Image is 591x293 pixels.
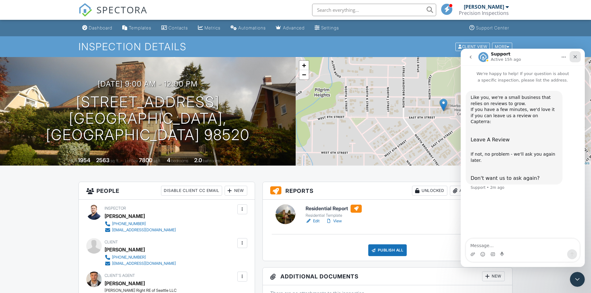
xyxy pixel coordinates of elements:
[110,158,119,163] span: sq. ft.
[455,42,490,51] div: Client View
[570,272,585,287] iframe: Intercom live chat
[79,182,255,200] h3: People
[105,260,176,267] a: [EMAIL_ADDRESS][DOMAIN_NAME]
[203,158,221,163] span: bathrooms
[306,213,362,218] div: Residential Template
[80,22,115,34] a: Dashboard
[153,158,161,163] span: sq.ft.
[467,22,512,34] a: Support Center
[299,70,309,79] a: Zoom out
[306,205,362,213] h6: Residential Report
[312,4,436,16] input: Search everything...
[455,44,491,49] a: Client View
[78,41,513,52] h1: Inspection Details
[321,25,339,30] div: Settings
[204,25,221,30] div: Metrics
[412,186,447,196] div: Unlocked
[89,25,112,30] div: Dashboard
[263,268,513,285] h3: Additional Documents
[112,228,176,233] div: [EMAIL_ADDRESS][DOMAIN_NAME]
[225,186,247,196] div: New
[299,61,309,70] a: Zoom in
[476,25,509,30] div: Support Center
[139,157,152,163] div: 7800
[112,261,176,266] div: [EMAIL_ADDRESS][DOMAIN_NAME]
[263,182,513,200] h3: Reports
[461,49,585,267] iframe: Intercom live chat
[459,10,509,16] div: Precision Inspections
[194,157,202,163] div: 2.0
[238,25,266,30] div: Automations
[302,71,306,78] span: −
[78,3,92,17] img: The Best Home Inspection Software - Spectora
[105,240,118,244] span: Client
[464,4,504,10] div: [PERSON_NAME]
[482,271,505,281] div: New
[78,8,147,21] a: SPECTORA
[105,206,126,211] span: Inspector
[105,221,176,227] a: [PHONE_NUMBER]
[105,273,135,278] span: Client's Agent
[78,157,90,163] div: 1954
[105,279,145,288] a: [PERSON_NAME]
[273,22,307,34] a: Advanced
[228,22,268,34] a: Automations (Basic)
[306,218,320,224] a: Edit
[70,158,77,163] span: Built
[96,3,147,16] span: SPECTORA
[105,211,145,221] div: [PERSON_NAME]
[105,245,145,254] div: [PERSON_NAME]
[159,22,190,34] a: Contacts
[112,255,146,260] div: [PHONE_NUMBER]
[10,94,286,143] h1: [STREET_ADDRESS] [GEOGRAPHIC_DATA], [GEOGRAPHIC_DATA] 98520
[120,22,154,34] a: Templates
[283,25,305,30] div: Advanced
[195,22,223,34] a: Metrics
[492,42,512,51] div: More
[167,157,170,163] div: 4
[440,99,447,111] img: Marker
[105,288,181,293] div: [PERSON_NAME] Right RE of Seattle LLC
[168,25,188,30] div: Contacts
[450,186,480,196] div: Attach
[98,80,198,88] h3: [DATE] 9:00 am - 12:00 pm
[129,25,151,30] div: Templates
[326,218,342,224] a: View
[105,254,176,260] a: [PHONE_NUMBER]
[368,244,407,256] div: Publish All
[96,157,110,163] div: 2563
[105,227,176,233] a: [EMAIL_ADDRESS][DOMAIN_NAME]
[161,186,222,196] div: Disable Client CC Email
[302,61,306,69] span: +
[171,158,188,163] span: bedrooms
[306,205,362,218] a: Residential Report Residential Template
[125,158,138,163] span: Lot Size
[112,221,146,226] div: [PHONE_NUMBER]
[312,22,342,34] a: Settings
